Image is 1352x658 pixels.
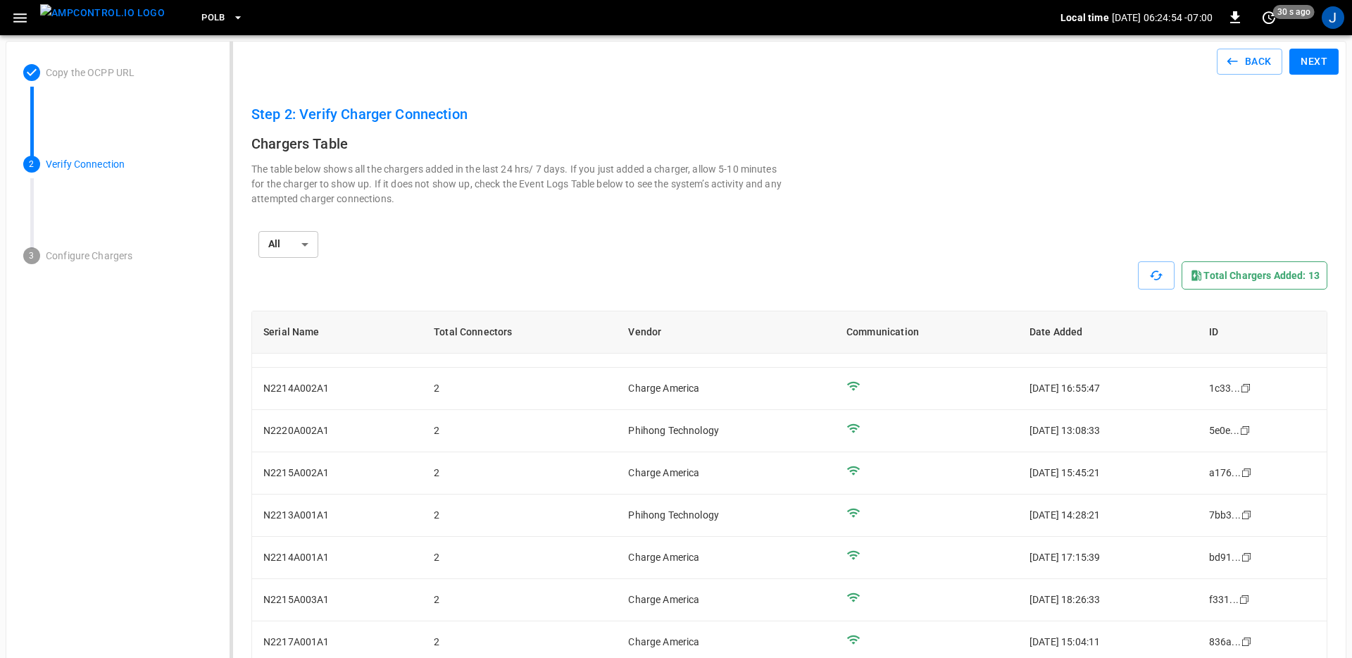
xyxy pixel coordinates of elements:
td: Charge America [617,537,835,579]
p: Copy the OCPP URL [46,66,213,80]
button: PoLB [196,4,249,32]
p: Local time [1060,11,1109,25]
td: [DATE] 14:28:21 [1018,495,1198,537]
td: N2220A002A1 [252,410,423,452]
div: copy [1240,550,1254,565]
td: 2 [423,495,617,537]
div: profile-icon [1322,6,1344,29]
td: 2 [423,368,617,410]
td: Phihong Technology [617,495,835,537]
text: 2 [29,159,34,169]
div: copy [1240,465,1254,480]
button: Back [1217,49,1283,75]
div: copy [1239,423,1253,438]
td: Charge America [617,368,835,410]
img: ampcontrol.io logo [40,4,165,22]
div: f331 ... [1209,592,1239,607]
p: [DATE] 06:24:54 -07:00 [1112,11,1213,25]
td: Charge America [617,452,835,495]
span: PoLB [201,10,225,26]
div: copy [1240,634,1254,650]
p: The table below shows all the chargers added in the last 24 hrs/ 7 days. If you just added a char... [251,162,789,206]
div: 1c33 ... [1209,381,1240,395]
th: Date Added [1018,311,1198,354]
button: Next [1289,49,1339,75]
span: 30 s ago [1273,5,1315,19]
th: ID [1198,311,1327,354]
div: copy [1238,592,1252,607]
th: Vendor [617,311,835,354]
h6: Step 2: Verify Charger Connection [251,103,1327,125]
td: N2215A002A1 [252,452,423,495]
div: copy [1240,507,1254,523]
text: 3 [29,251,34,261]
td: N2215A003A1 [252,579,423,621]
td: Phihong Technology [617,410,835,452]
td: [DATE] 18:26:33 [1018,579,1198,621]
p: Configure Chargers [46,249,213,263]
div: Total chargers added: 13 [1182,261,1327,290]
div: copy [1239,380,1253,396]
div: a176 ... [1209,466,1241,480]
td: 2 [423,537,617,579]
td: N2214A001A1 [252,537,423,579]
h6: Chargers Table [251,132,1327,155]
button: set refresh interval [1258,6,1280,29]
td: 2 [423,579,617,621]
div: 7bb3 ... [1209,508,1241,522]
th: Total Connectors [423,311,617,354]
div: 836a ... [1209,635,1241,649]
div: bd91 ... [1209,550,1241,564]
td: [DATE] 17:15:39 [1018,537,1198,579]
td: 2 [423,452,617,495]
td: [DATE] 13:08:33 [1018,410,1198,452]
td: [DATE] 15:45:21 [1018,452,1198,495]
td: [DATE] 16:55:47 [1018,368,1198,410]
td: N2213A001A1 [252,495,423,537]
p: Verify Connection [46,157,213,172]
td: Charge America [617,579,835,621]
div: All [258,231,318,258]
th: Serial Name [252,311,423,354]
td: N2214A002A1 [252,368,423,410]
td: 2 [423,410,617,452]
div: 5e0e ... [1209,423,1239,437]
th: Communication [835,311,1018,354]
